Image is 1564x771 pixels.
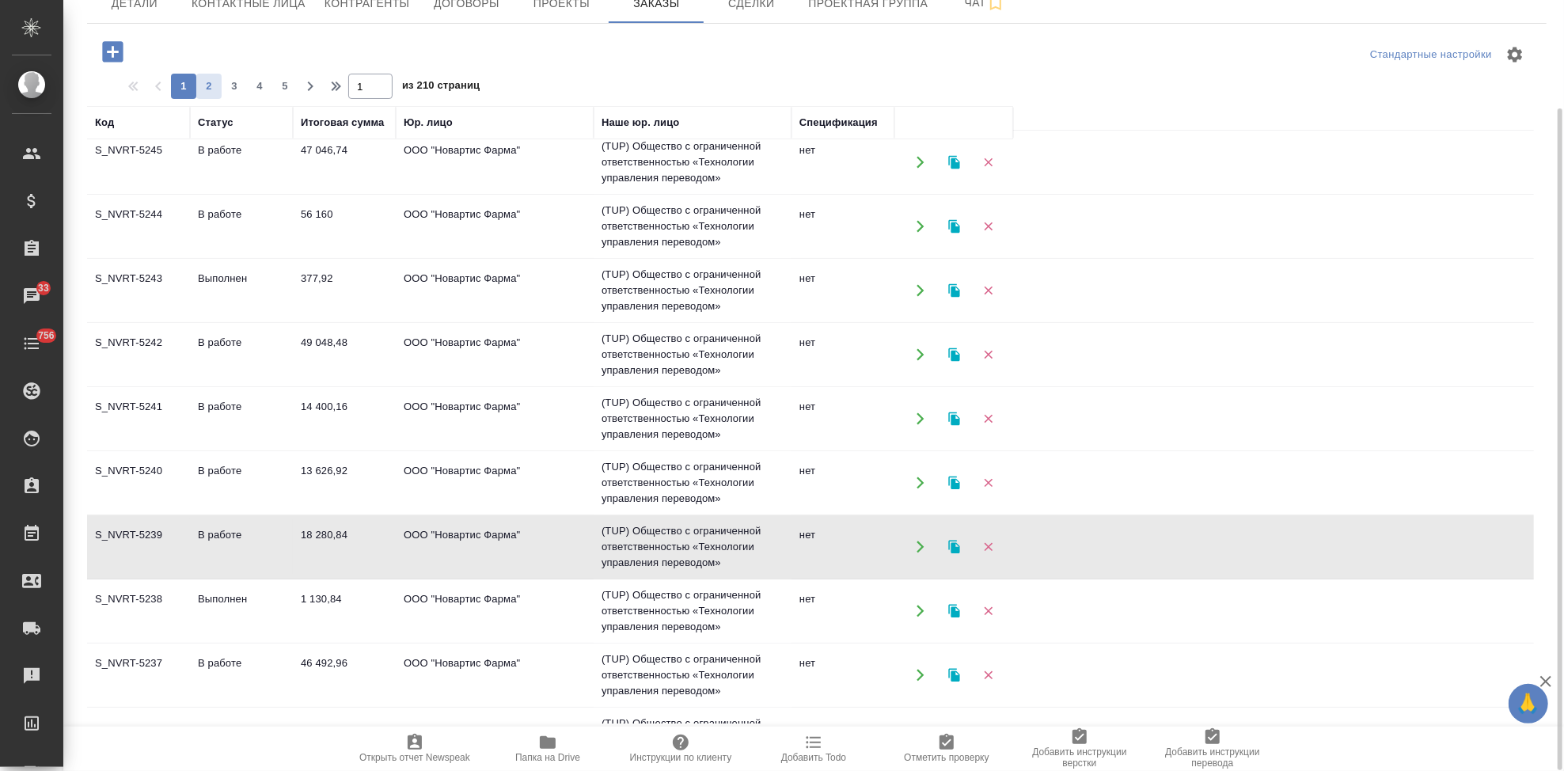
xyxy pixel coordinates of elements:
button: Удалить [972,724,1004,756]
button: Удалить [972,531,1004,564]
td: S_NVRT-5236 [87,712,190,767]
td: Выполнен [190,583,293,639]
td: ООО "Новартис Фарма" [396,519,594,575]
div: Статус [198,115,233,131]
button: Клонировать [938,595,970,628]
button: Открыть [904,595,936,628]
a: 33 [4,276,59,316]
td: В работе [190,519,293,575]
div: Спецификация [799,115,878,131]
button: Открыть [904,467,936,499]
button: Открыть [904,339,936,371]
td: ООО "Новартис Фарма" [396,648,594,703]
td: нет [791,263,894,318]
td: (TUP) Общество с ограниченной ответственностью «Технологии управления переводом» [594,644,791,707]
td: нет [791,199,894,254]
td: (TUP) Общество с ограниченной ответственностью «Технологии управления переводом» [594,515,791,579]
td: Выполнен [190,263,293,318]
td: В работе [190,391,293,446]
button: Добавить инструкции перевода [1146,727,1279,771]
button: Клонировать [938,531,970,564]
span: Папка на Drive [515,752,580,763]
td: 56 160 [293,199,396,254]
span: из 210 страниц [402,76,480,99]
span: 4 [247,78,272,94]
td: (TUP) Общество с ограниченной ответственностью «Технологии управления переводом» [594,195,791,258]
button: 3 [222,74,247,99]
span: Добавить инструкции перевода [1156,746,1270,769]
td: В работе [190,455,293,511]
td: S_NVRT-5239 [87,519,190,575]
span: 🙏 [1515,687,1542,720]
td: ООО "Новартис Фарма" [396,712,594,767]
td: S_NVRT-5243 [87,263,190,318]
span: 756 [28,328,64,344]
td: ООО "Новартис Фарма" [396,135,594,190]
button: 🙏 [1509,684,1548,724]
td: (TUP) Общество с ограниченной ответственностью «Технологии управления переводом» [594,708,791,771]
button: Добавить проект [91,36,135,68]
button: Клонировать [938,403,970,435]
td: 46 492,96 [293,648,396,703]
td: ООО "Новартис Фарма" [396,455,594,511]
button: Добавить инструкции верстки [1013,727,1146,771]
td: нет [791,712,894,767]
button: Папка на Drive [481,727,614,771]
button: Клонировать [938,724,970,756]
button: Клонировать [938,659,970,692]
button: Инструкции по клиенту [614,727,747,771]
td: нет [791,391,894,446]
div: Наше юр. лицо [602,115,680,131]
button: Открыть [904,275,936,307]
button: Открыть [904,724,936,756]
td: S_NVRT-5245 [87,135,190,190]
td: нет [791,519,894,575]
td: 13 626,92 [293,455,396,511]
span: Открыть отчет Newspeak [359,752,470,763]
button: Открыть [904,211,936,243]
td: В работе [190,648,293,703]
td: (TUP) Общество с ограниченной ответственностью «Технологии управления переводом» [594,387,791,450]
td: ООО "Новартис Фарма" [396,391,594,446]
td: ООО "Новартис Фарма" [396,199,594,254]
button: Удалить [972,146,1004,179]
td: ООО "Новартис Фарма" [396,327,594,382]
button: Клонировать [938,339,970,371]
td: нет [791,327,894,382]
button: Открыть [904,146,936,179]
button: Клонировать [938,467,970,499]
td: (TUP) Общество с ограниченной ответственностью «Технологии управления переводом» [594,131,791,194]
button: Клонировать [938,146,970,179]
td: В работе [190,135,293,190]
td: В работе [190,199,293,254]
button: Открыть [904,659,936,692]
button: Добавить Todo [747,727,880,771]
td: 30 716,4 [293,712,396,767]
td: В работе [190,327,293,382]
button: 5 [272,74,298,99]
button: 2 [196,74,222,99]
button: Клонировать [938,275,970,307]
td: (TUP) Общество с ограниченной ответственностью «Технологии управления переводом» [594,323,791,386]
td: S_NVRT-5240 [87,455,190,511]
button: 4 [247,74,272,99]
td: S_NVRT-5242 [87,327,190,382]
span: 3 [222,78,247,94]
button: Отметить проверку [880,727,1013,771]
div: Итоговая сумма [301,115,384,131]
td: 49 048,48 [293,327,396,382]
button: Клонировать [938,211,970,243]
td: ООО "Новартис Фарма" [396,583,594,639]
td: 14 400,16 [293,391,396,446]
td: (TUP) Общество с ограниченной ответственностью «Технологии управления переводом» [594,451,791,515]
td: S_NVRT-5241 [87,391,190,446]
td: 47 046,74 [293,135,396,190]
td: S_NVRT-5244 [87,199,190,254]
span: 5 [272,78,298,94]
span: Инструкции по клиенту [630,752,732,763]
td: S_NVRT-5238 [87,583,190,639]
span: Отметить проверку [904,752,989,763]
span: 2 [196,78,222,94]
span: 33 [28,280,59,296]
td: нет [791,583,894,639]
